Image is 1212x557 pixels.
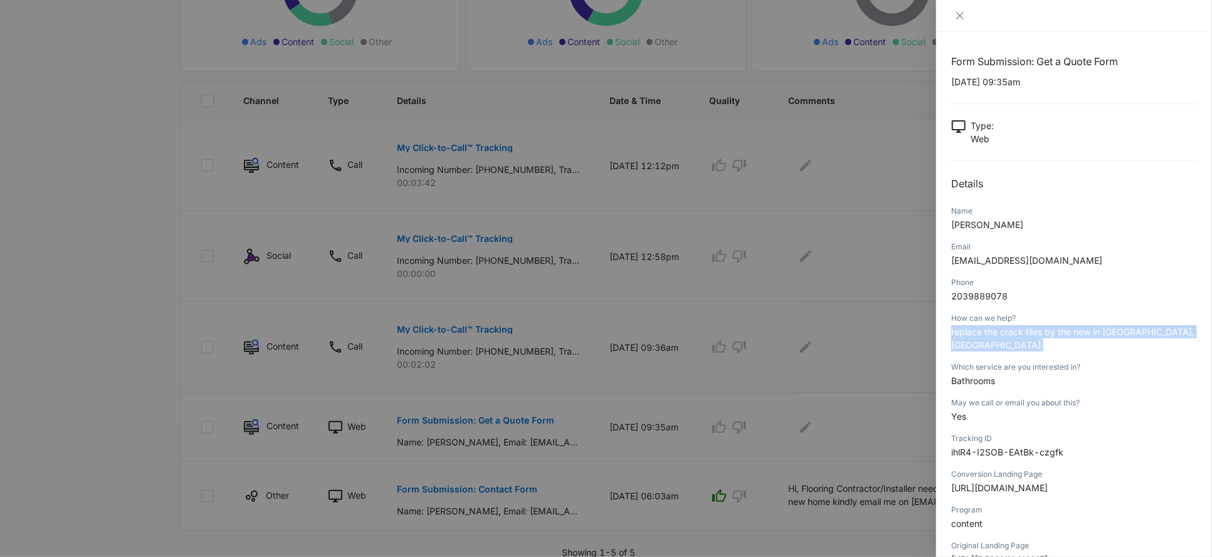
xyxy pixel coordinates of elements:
span: close [955,11,965,21]
h1: Form Submission: Get a Quote Form [951,54,1197,69]
span: 2039889078 [951,291,1008,301]
div: Program [951,504,1197,516]
div: Email [951,241,1197,252]
div: May we call or email you about this? [951,397,1197,409]
span: Bathrooms [951,375,995,386]
p: [DATE] 09:35am [951,75,1197,88]
span: replace the crack tiles by the new in [GEOGRAPHIC_DATA], [GEOGRAPHIC_DATA] [951,326,1194,350]
div: Which service are you interested in? [951,362,1197,373]
button: Close [951,10,969,21]
p: Web [971,132,994,145]
span: [PERSON_NAME] [951,219,1023,230]
div: Original Landing Page [951,540,1197,551]
p: Type : [971,119,994,132]
div: Conversion Landing Page [951,469,1197,480]
span: [EMAIL_ADDRESS][DOMAIN_NAME] [951,255,1102,266]
span: ihlR4-I2SOB-EAtBk-czgfk [951,447,1063,457]
span: Yes [951,411,966,422]
div: How can we help? [951,313,1197,324]
span: content [951,518,983,529]
span: [URL][DOMAIN_NAME] [951,482,1048,493]
div: Tracking ID [951,433,1197,444]
h2: Details [951,176,1197,191]
div: Phone [951,277,1197,288]
div: Name [951,206,1197,217]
